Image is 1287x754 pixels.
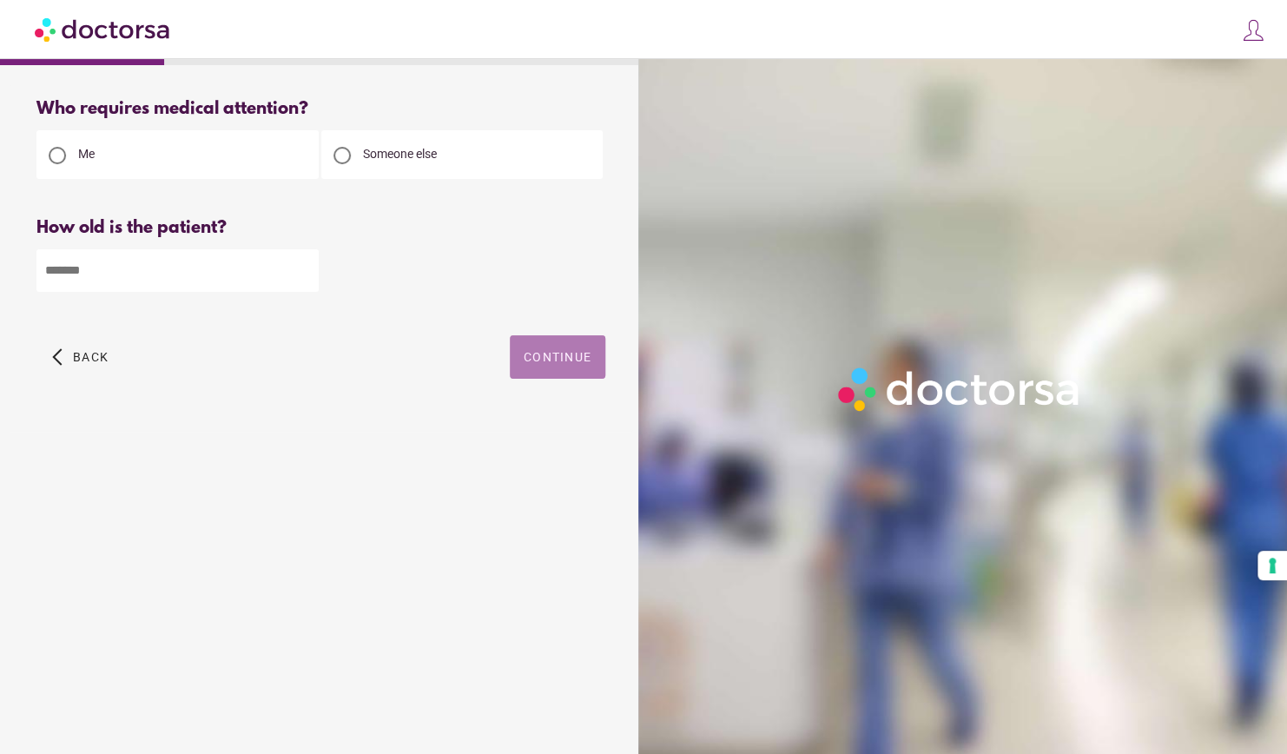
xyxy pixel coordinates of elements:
span: Someone else [363,147,437,161]
span: Back [73,350,109,364]
button: Your consent preferences for tracking technologies [1257,551,1287,580]
span: Continue [524,350,591,364]
span: Me [78,147,95,161]
img: icons8-customer-100.png [1241,18,1265,43]
img: Doctorsa.com [35,10,172,49]
img: Logo-Doctorsa-trans-White-partial-flat.png [831,360,1088,418]
button: arrow_back_ios Back [45,335,115,379]
button: Continue [510,335,605,379]
div: Who requires medical attention? [36,99,605,119]
div: How old is the patient? [36,218,605,238]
